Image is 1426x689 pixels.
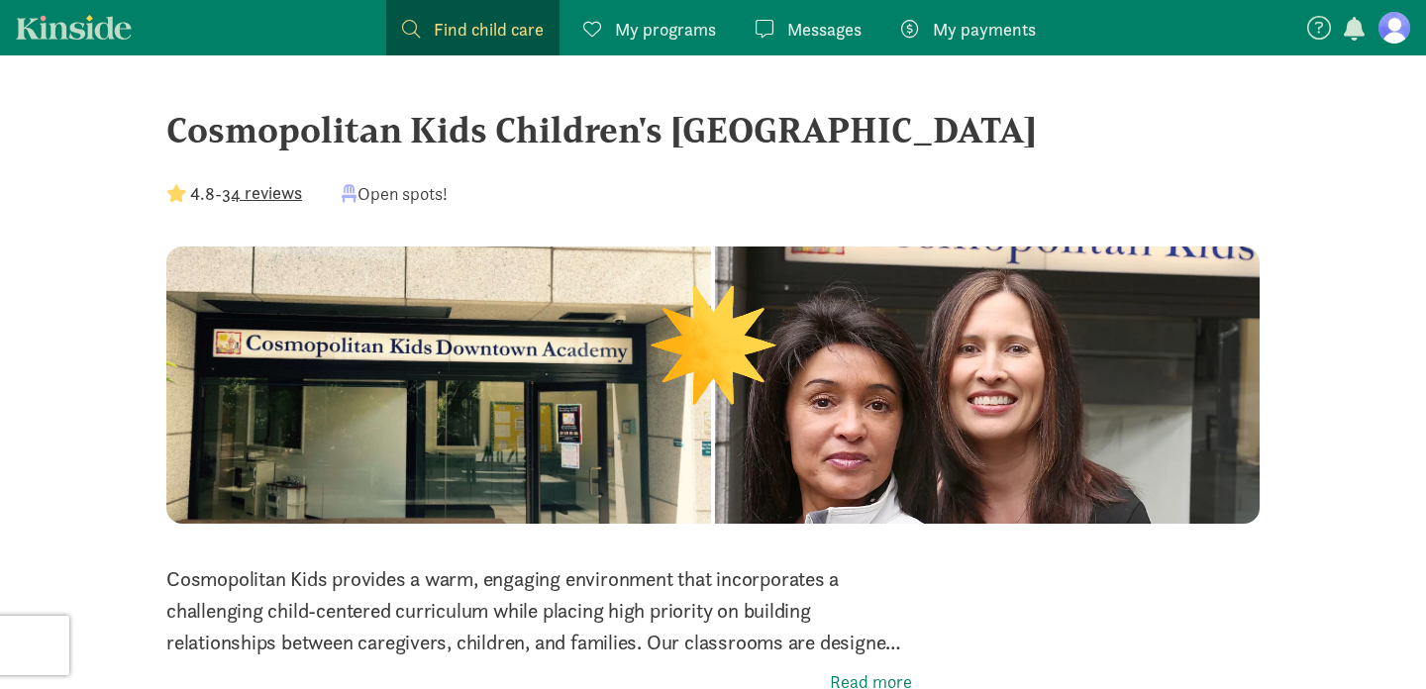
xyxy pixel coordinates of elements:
span: My programs [615,16,716,43]
div: - [166,180,302,207]
button: 34 reviews [222,179,302,206]
span: Messages [787,16,862,43]
strong: 4.8 [190,182,215,205]
div: Cosmopolitan Kids Children's [GEOGRAPHIC_DATA] [166,103,1260,156]
span: Find child care [434,16,544,43]
div: Open spots! [342,180,448,207]
span: My payments [933,16,1036,43]
a: Kinside [16,15,132,40]
p: Cosmopolitan Kids provides a warm, engaging environment that incorporates a challenging child-cen... [166,563,912,658]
